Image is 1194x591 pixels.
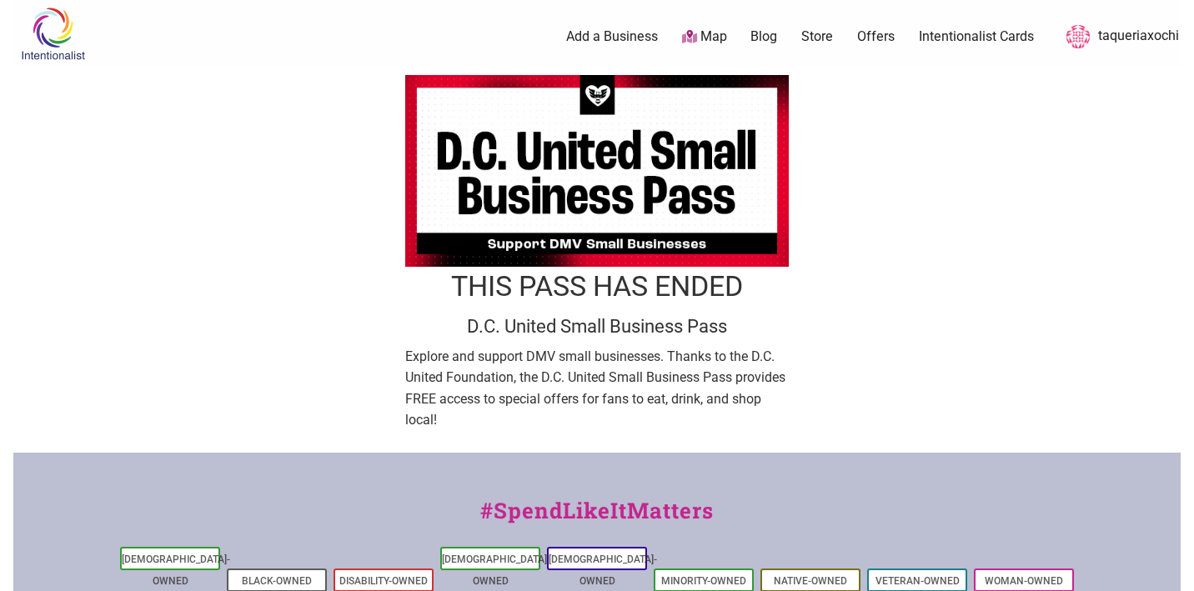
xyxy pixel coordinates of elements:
a: Native-Owned [774,575,847,587]
a: Add a Business [566,28,658,46]
a: taqueriaxochi [1058,22,1179,52]
a: Map [682,28,727,47]
a: [DEMOGRAPHIC_DATA]-Owned [549,553,657,587]
a: Intentionalist Cards [919,28,1034,46]
img: Intentionalist [13,7,93,61]
a: Offers [857,28,895,46]
a: Woman-Owned [985,575,1063,587]
a: Store [801,28,833,46]
a: Veteran-Owned [875,575,960,587]
p: Explore and support DMV small businesses. Thanks to the D.C. United Foundation, the D.C. United S... [405,346,789,431]
a: Minority-Owned [661,575,746,587]
a: Blog [750,28,777,46]
h1: D.C. United Small Business Pass [405,313,789,339]
a: Black-Owned [242,575,312,587]
div: #SpendLikeItMatters [13,494,1181,543]
h1: THIS PASS HAS ENDED [405,267,789,307]
img: D.C. United Small Business Pass [405,75,789,267]
a: [DEMOGRAPHIC_DATA]-Owned [122,553,230,587]
a: [DEMOGRAPHIC_DATA]-Owned [442,553,550,587]
a: Disability-Owned [339,575,428,587]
